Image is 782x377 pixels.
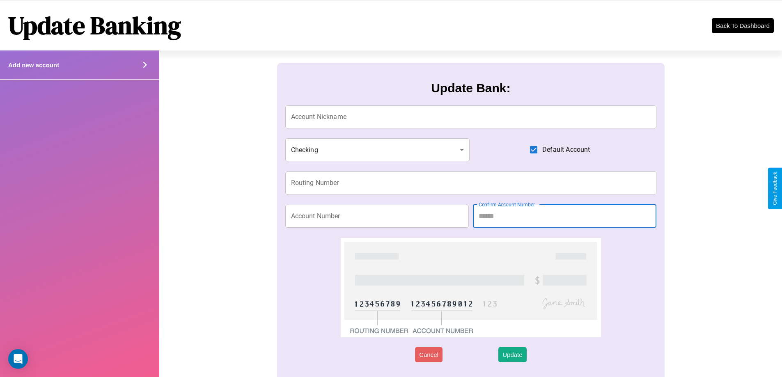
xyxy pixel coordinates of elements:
[8,349,28,369] div: Open Intercom Messenger
[8,9,181,42] h1: Update Banking
[285,138,470,161] div: Checking
[341,238,601,337] img: check
[415,347,443,362] button: Cancel
[431,81,510,95] h3: Update Bank:
[542,145,590,155] span: Default Account
[498,347,526,362] button: Update
[772,172,778,205] div: Give Feedback
[479,201,535,208] label: Confirm Account Number
[8,62,59,69] h4: Add new account
[712,18,774,33] button: Back To Dashboard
